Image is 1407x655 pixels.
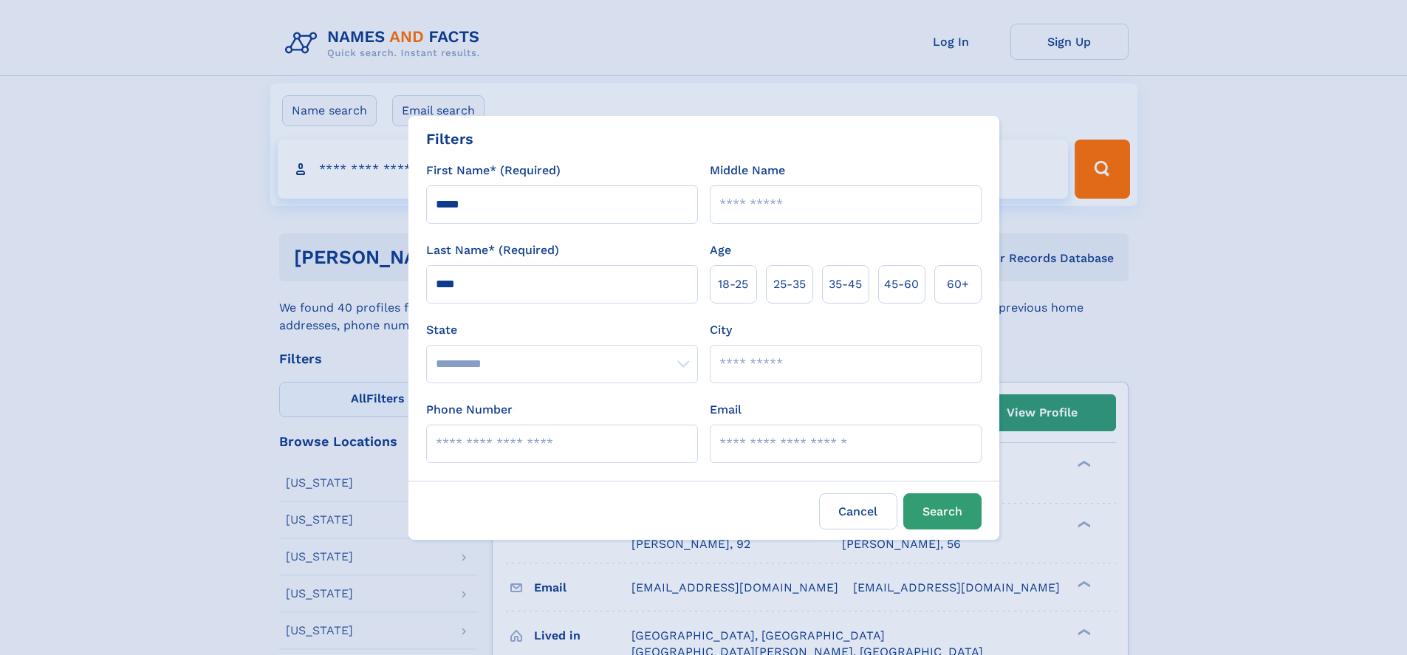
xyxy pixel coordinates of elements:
span: 35‑45 [829,275,862,293]
label: Last Name* (Required) [426,241,559,259]
label: Cancel [819,493,897,529]
label: First Name* (Required) [426,162,561,179]
label: Email [710,401,742,419]
span: 45‑60 [884,275,919,293]
span: 25‑35 [773,275,806,293]
label: City [710,321,732,339]
label: State [426,321,698,339]
label: Age [710,241,731,259]
div: Filters [426,128,473,150]
label: Middle Name [710,162,785,179]
button: Search [903,493,982,529]
label: Phone Number [426,401,513,419]
span: 60+ [947,275,969,293]
span: 18‑25 [718,275,748,293]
